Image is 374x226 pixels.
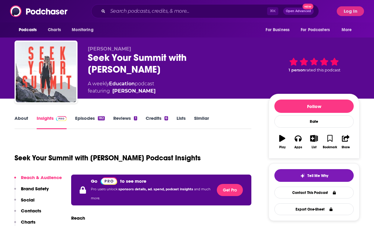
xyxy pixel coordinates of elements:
[342,26,352,34] span: More
[88,46,131,52] span: [PERSON_NAME]
[337,6,364,16] button: Log In
[307,173,328,178] span: Tell Me Why
[21,186,49,192] p: Brand Safety
[274,131,290,153] button: Play
[305,68,340,72] span: rated this podcast
[306,131,322,153] button: List
[301,26,330,34] span: For Podcasters
[267,7,278,15] span: ⌘ K
[14,197,35,208] button: Social
[19,26,37,34] span: Podcasts
[15,24,45,36] button: open menu
[98,116,105,120] div: 182
[120,178,146,184] p: to see more
[297,24,339,36] button: open menu
[294,146,302,149] div: Apps
[101,177,117,185] a: Pro website
[274,100,354,113] button: Follow
[91,4,319,18] div: Search podcasts, credits, & more...
[75,115,105,129] a: Episodes182
[15,115,28,129] a: About
[21,208,41,214] p: Contacts
[312,146,316,149] div: List
[274,203,354,215] button: Export One-Sheet
[56,116,67,121] img: Podchaser Pro
[88,80,156,95] div: A weekly podcast
[113,115,137,129] a: Reviews1
[261,24,297,36] button: open menu
[14,208,41,219] button: Contacts
[269,46,359,84] div: 1 personrated this podcast
[146,115,168,129] a: Credits6
[71,215,85,221] h3: Reach
[274,169,354,182] button: tell me why sparkleTell Me Why
[15,153,201,162] h1: Seek Your Summit with [PERSON_NAME] Podcast Insights
[337,24,359,36] button: open menu
[16,42,76,102] img: Seek Your Summit with Jenn
[21,219,35,225] p: Charts
[91,178,98,184] p: Go
[14,186,49,197] button: Brand Safety
[290,131,306,153] button: Apps
[10,5,68,17] img: Podchaser - Follow, Share and Rate Podcasts
[91,185,212,203] p: Pro users unlock and much more.
[217,184,243,196] button: Get Pro
[194,115,209,129] a: Similar
[109,81,135,87] a: Education
[112,87,156,95] a: [PERSON_NAME]
[289,68,305,72] span: 1 person
[164,116,168,120] div: 6
[48,26,61,34] span: Charts
[68,24,101,36] button: open menu
[323,146,337,149] div: Bookmark
[72,26,93,34] span: Monitoring
[21,197,35,203] p: Social
[338,131,354,153] button: Share
[21,175,62,180] p: Reach & Audience
[88,87,156,95] span: featuring
[342,146,350,149] div: Share
[266,26,290,34] span: For Business
[279,146,286,149] div: Play
[37,115,67,129] a: InsightsPodchaser Pro
[134,116,137,120] div: 1
[14,175,62,186] button: Reach & Audience
[108,6,267,16] input: Search podcasts, credits, & more...
[101,177,117,185] img: Podchaser Pro
[300,173,305,178] img: tell me why sparkle
[303,4,313,9] span: New
[274,115,354,128] div: Rate
[286,10,311,13] span: Open Advanced
[322,131,338,153] button: Bookmark
[283,8,314,15] button: Open AdvancedNew
[177,115,186,129] a: Lists
[274,187,354,198] a: Contact This Podcast
[44,24,65,36] a: Charts
[118,187,194,191] span: sponsors details, ad. spend, podcast insights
